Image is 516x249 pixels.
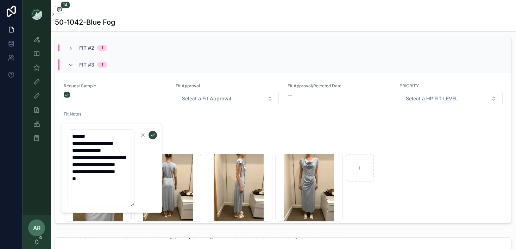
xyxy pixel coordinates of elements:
[33,224,40,232] span: AR
[288,83,391,89] span: Fit Approval/Rejected Date
[288,92,292,99] span: --
[64,145,503,151] span: Fit Photos
[64,111,503,117] span: Fit Notes
[79,61,94,68] span: Fit #3
[61,1,70,8] span: 14
[64,83,167,89] span: Request Sample
[399,83,503,89] span: PRIORITY
[400,92,503,105] button: Select Button
[55,6,64,14] button: 14
[406,95,458,102] span: Select a HP FIT LEVEL
[23,28,51,154] div: scrollable content
[101,62,103,68] div: 1
[55,17,115,27] h1: 50-1042-Blue Fog
[176,92,279,105] button: Select Button
[101,45,103,51] div: 1
[79,44,94,51] span: Fit #2
[67,123,500,137] span: [DATE] FIT STATUS: 2nd PPS to
[31,8,42,20] img: App logo
[176,83,279,89] span: Fit Approval
[182,95,231,102] span: Select a Fit Approval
